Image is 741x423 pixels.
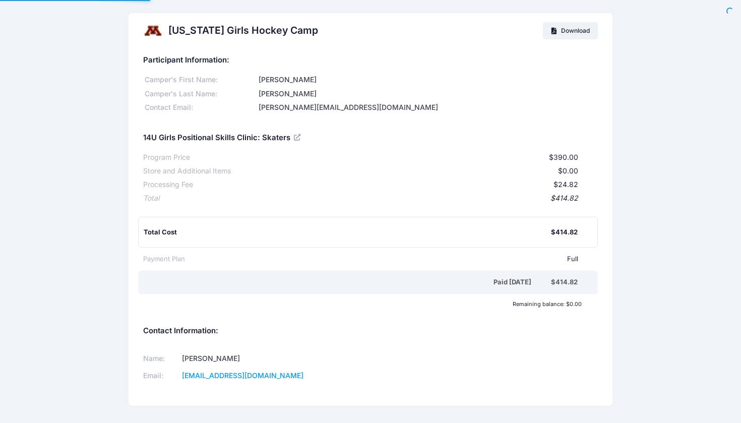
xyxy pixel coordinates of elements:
div: [PERSON_NAME] [257,89,598,99]
div: Paid [DATE] [145,277,551,287]
div: $414.82 [551,277,578,287]
td: Name: [143,350,179,368]
div: [PERSON_NAME] [257,75,598,85]
div: Processing Fee [143,179,193,190]
a: [EMAIL_ADDRESS][DOMAIN_NAME] [182,371,303,380]
div: $0.00 [231,166,578,176]
td: [PERSON_NAME] [179,350,357,368]
a: Download [543,22,598,39]
h5: Contact Information: [143,327,598,336]
a: View Registration Details [294,133,302,142]
div: $414.82 [159,193,578,204]
div: Store and Additional Items [143,166,231,176]
span: Download [561,27,590,34]
div: Camper's First Name: [143,75,257,85]
div: Total [143,193,159,204]
div: Remaining balance: $0.00 [138,301,586,307]
div: Camper's Last Name: [143,89,257,99]
span: $390.00 [549,153,578,161]
div: Contact Email: [143,102,257,113]
div: Program Price [143,152,190,163]
h5: 14U Girls Positional Skills Clinic: Skaters [143,134,302,143]
div: [PERSON_NAME][EMAIL_ADDRESS][DOMAIN_NAME] [257,102,598,113]
div: $24.82 [193,179,578,190]
h2: [US_STATE] Girls Hockey Camp [168,25,318,36]
h5: Participant Information: [143,56,598,65]
div: Full [185,254,578,264]
div: Payment Plan [143,254,185,264]
td: Email: [143,368,179,385]
div: $414.82 [551,227,578,237]
div: Total Cost [144,227,551,237]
